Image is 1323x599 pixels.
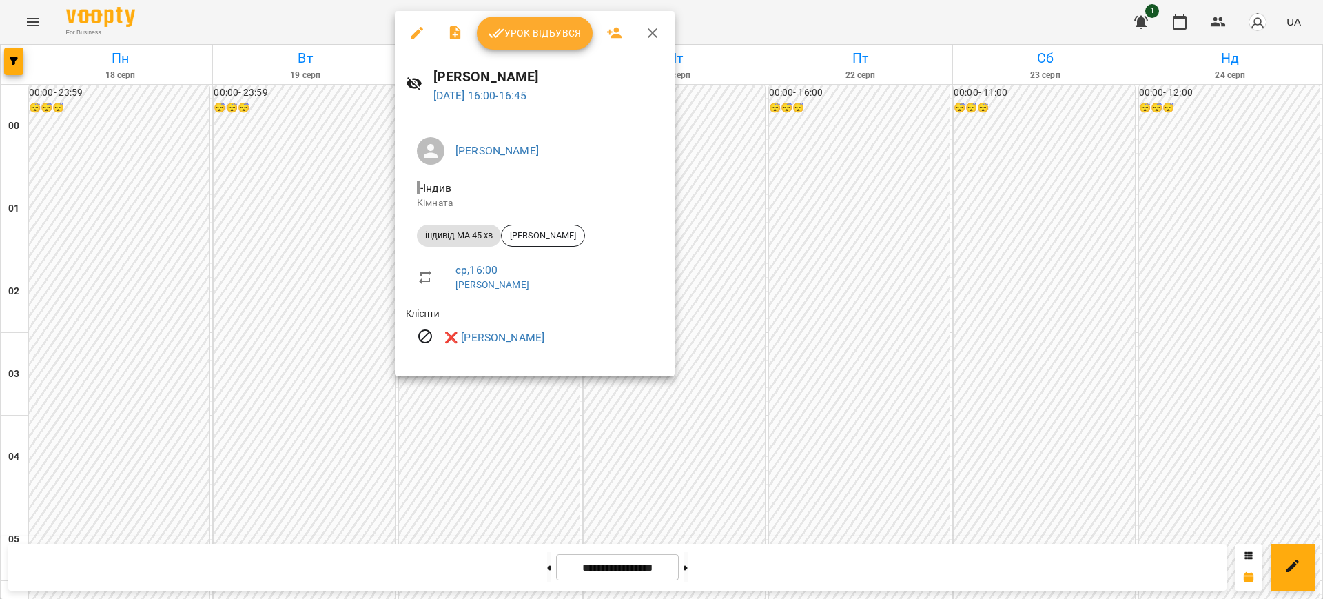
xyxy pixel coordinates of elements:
[433,66,664,88] h6: [PERSON_NAME]
[488,25,582,41] span: Урок відбувся
[455,279,529,290] a: [PERSON_NAME]
[417,328,433,345] svg: Візит скасовано
[417,181,454,194] span: - Індив
[444,329,544,346] a: ❌ [PERSON_NAME]
[455,263,498,276] a: ср , 16:00
[502,230,584,242] span: [PERSON_NAME]
[477,17,593,50] button: Урок відбувся
[417,230,501,242] span: індивід МА 45 хв
[455,144,539,157] a: [PERSON_NAME]
[501,225,585,247] div: [PERSON_NAME]
[433,89,527,102] a: [DATE] 16:00-16:45
[406,307,664,360] ul: Клієнти
[417,196,653,210] p: Кімната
